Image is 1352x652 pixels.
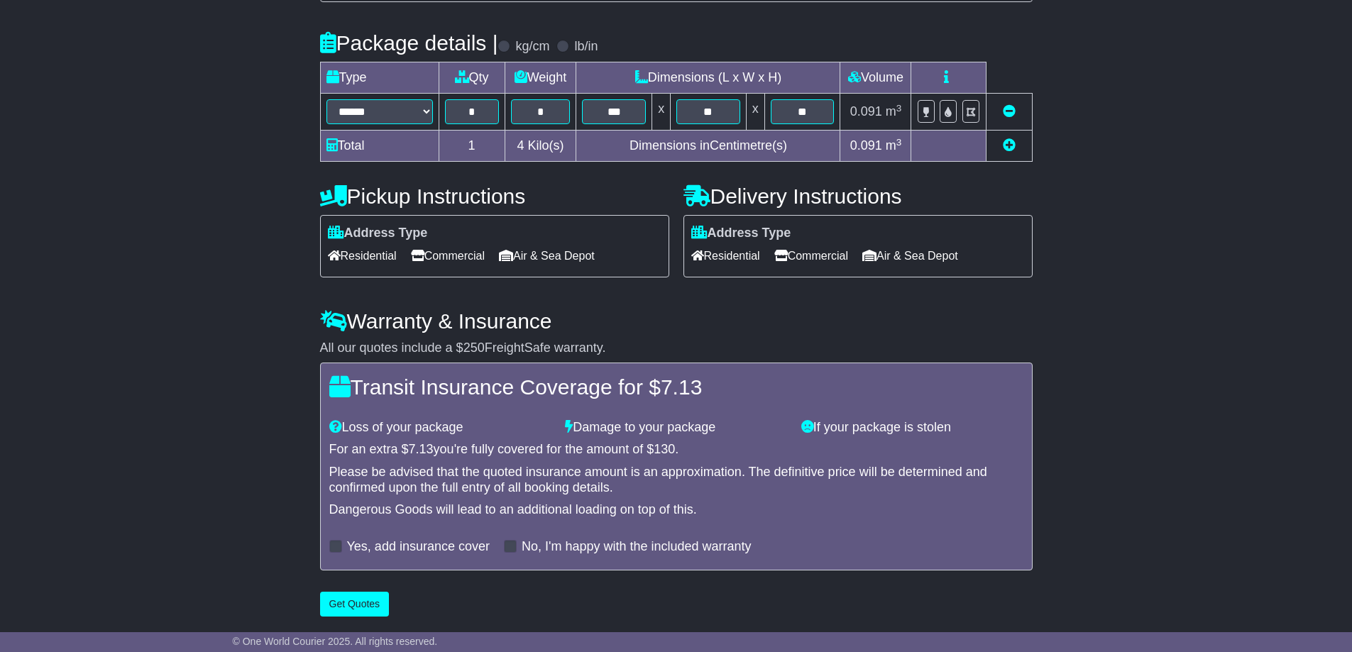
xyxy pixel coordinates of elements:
label: lb/in [574,39,598,55]
button: Get Quotes [320,592,390,617]
sup: 3 [896,103,902,114]
td: Qty [439,62,505,94]
div: Dangerous Goods will lead to an additional loading on top of this. [329,502,1023,518]
td: 1 [439,131,505,162]
label: Address Type [328,226,428,241]
span: Residential [328,245,397,267]
span: Commercial [411,245,485,267]
label: Address Type [691,226,791,241]
td: x [746,94,764,131]
a: Remove this item [1003,104,1016,118]
td: Total [320,131,439,162]
td: Type [320,62,439,94]
a: Add new item [1003,138,1016,153]
h4: Pickup Instructions [320,184,669,208]
div: Please be advised that the quoted insurance amount is an approximation. The definitive price will... [329,465,1023,495]
td: x [652,94,671,131]
span: Air & Sea Depot [862,245,958,267]
h4: Delivery Instructions [683,184,1033,208]
div: For an extra $ you're fully covered for the amount of $ . [329,442,1023,458]
label: Yes, add insurance cover [347,539,490,555]
span: 7.13 [409,442,434,456]
div: All our quotes include a $ FreightSafe warranty. [320,341,1033,356]
td: Dimensions (L x W x H) [576,62,840,94]
sup: 3 [896,137,902,148]
span: © One World Courier 2025. All rights reserved. [233,636,438,647]
span: 0.091 [850,104,882,118]
span: Residential [691,245,760,267]
td: Dimensions in Centimetre(s) [576,131,840,162]
td: Weight [505,62,576,94]
span: Air & Sea Depot [499,245,595,267]
span: 7.13 [661,375,702,399]
span: 4 [517,138,524,153]
span: m [886,138,902,153]
label: kg/cm [515,39,549,55]
span: 0.091 [850,138,882,153]
span: 130 [654,442,675,456]
div: If your package is stolen [794,420,1031,436]
h4: Transit Insurance Coverage for $ [329,375,1023,399]
div: Loss of your package [322,420,559,436]
span: Commercial [774,245,848,267]
h4: Warranty & Insurance [320,309,1033,333]
label: No, I'm happy with the included warranty [522,539,752,555]
span: m [886,104,902,118]
td: Volume [840,62,911,94]
h4: Package details | [320,31,498,55]
td: Kilo(s) [505,131,576,162]
span: 250 [463,341,485,355]
div: Damage to your package [558,420,794,436]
